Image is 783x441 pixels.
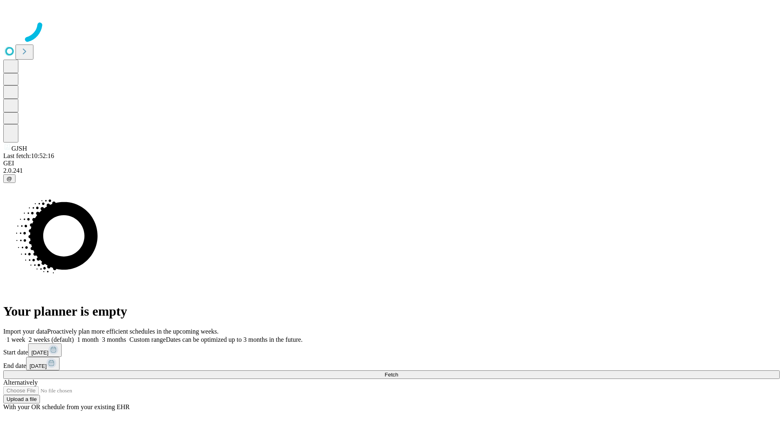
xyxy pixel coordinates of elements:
[3,160,780,167] div: GEI
[29,363,46,369] span: [DATE]
[3,403,130,410] span: With your OR schedule from your existing EHR
[3,152,54,159] span: Last fetch: 10:52:16
[102,336,126,343] span: 3 months
[3,167,780,174] div: 2.0.241
[3,370,780,379] button: Fetch
[3,328,47,335] span: Import your data
[3,379,38,386] span: Alternatively
[3,343,780,357] div: Start date
[7,176,12,182] span: @
[77,336,99,343] span: 1 month
[3,304,780,319] h1: Your planner is empty
[3,174,15,183] button: @
[47,328,219,335] span: Proactively plan more efficient schedules in the upcoming weeks.
[129,336,166,343] span: Custom range
[11,145,27,152] span: GJSH
[29,336,74,343] span: 2 weeks (default)
[166,336,303,343] span: Dates can be optimized up to 3 months in the future.
[385,372,398,378] span: Fetch
[7,336,25,343] span: 1 week
[28,343,62,357] button: [DATE]
[31,350,49,356] span: [DATE]
[3,357,780,370] div: End date
[26,357,60,370] button: [DATE]
[3,395,40,403] button: Upload a file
